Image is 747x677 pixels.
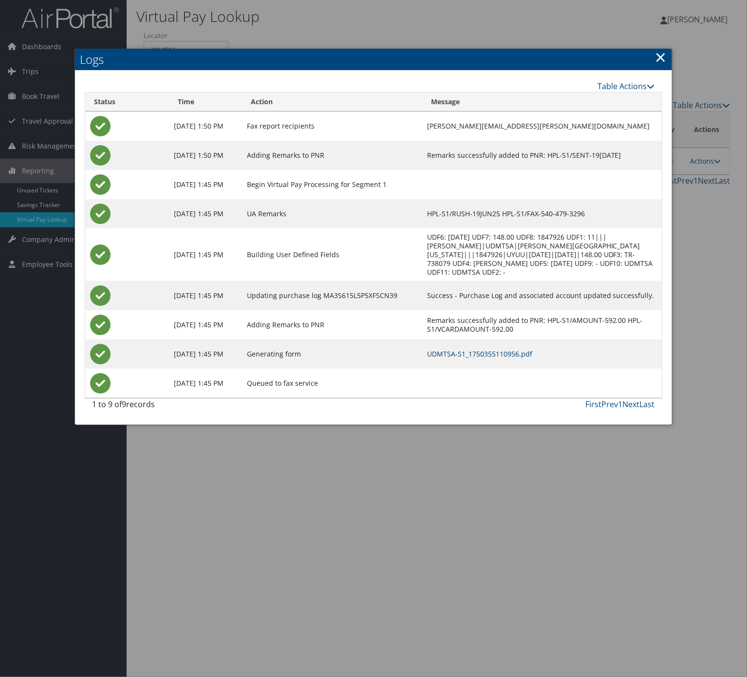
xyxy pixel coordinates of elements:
span: 9 [122,399,126,410]
td: Success - Purchase Log and associated account updated successfully. [422,281,662,310]
td: Generating form [243,339,422,369]
td: UA Remarks [243,199,422,228]
td: [DATE] 1:50 PM [169,141,242,170]
td: HPL-S1/RUSH-19JUN25 HPL-S1/FAX-540-479-3296 [422,199,662,228]
td: Adding Remarks to PNR [243,310,422,339]
a: Last [640,399,655,410]
a: Table Actions [598,81,655,92]
td: Adding Remarks to PNR [243,141,422,170]
td: [DATE] 1:45 PM [169,310,242,339]
a: Prev [602,399,618,410]
td: Queued to fax service [243,369,422,398]
td: UDF6: [DATE] UDF7: 148.00 UDF8: 1847926 UDF1: 11|||[PERSON_NAME]|UDMTSA|[PERSON_NAME][GEOGRAPHIC_... [422,228,662,281]
td: [DATE] 1:45 PM [169,170,242,199]
td: [DATE] 1:45 PM [169,369,242,398]
a: First [586,399,602,410]
th: Message: activate to sort column ascending [422,93,662,112]
h2: Logs [75,49,672,70]
td: Remarks successfully added to PNR: HPL-S1/SENT-19[DATE] [422,141,662,170]
td: [DATE] 1:50 PM [169,112,242,141]
td: Remarks successfully added to PNR: HPL-S1/AMOUNT-592.00 HPL-S1/VCARDAMOUNT-592.00 [422,310,662,339]
td: [DATE] 1:45 PM [169,228,242,281]
a: 1 [618,399,623,410]
th: Status: activate to sort column ascending [85,93,169,112]
td: Fax report recipients [243,112,422,141]
td: Building User Defined Fields [243,228,422,281]
td: [DATE] 1:45 PM [169,281,242,310]
td: [PERSON_NAME][EMAIL_ADDRESS][PERSON_NAME][DOMAIN_NAME] [422,112,662,141]
div: 1 to 9 of records [92,398,222,415]
th: Action: activate to sort column ascending [243,93,422,112]
td: Begin Virtual Pay Processing for Segment 1 [243,170,422,199]
td: [DATE] 1:45 PM [169,199,242,228]
a: UDMTSA-S1_1750355110956.pdf [427,349,532,358]
td: Updating purchase log MA3S615L5P5XFSCN39 [243,281,422,310]
a: Next [623,399,640,410]
th: Time: activate to sort column ascending [169,93,242,112]
td: [DATE] 1:45 PM [169,339,242,369]
a: Close [655,47,667,67]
